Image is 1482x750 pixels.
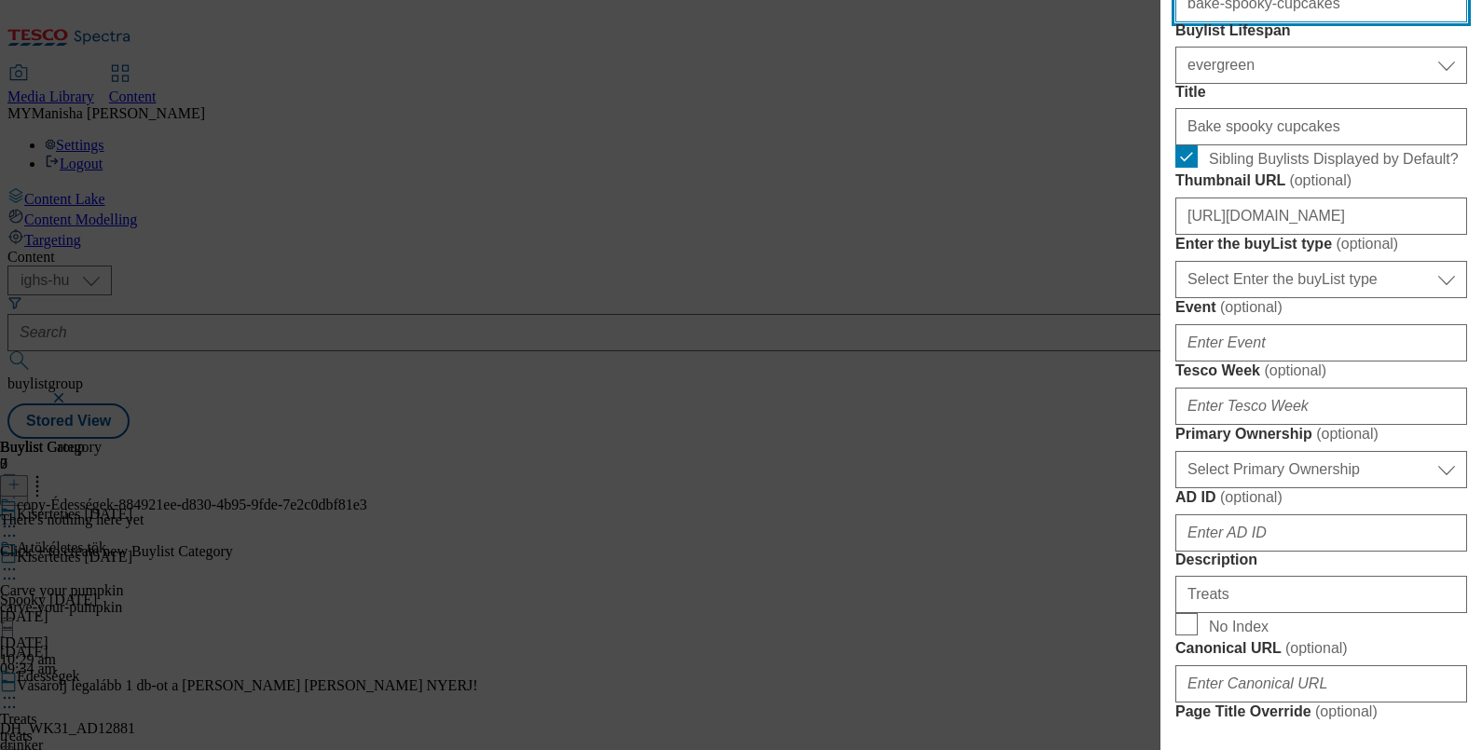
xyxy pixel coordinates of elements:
[1285,640,1348,656] span: ( optional )
[1175,324,1467,361] input: Enter Event
[1316,426,1379,442] span: ( optional )
[1175,84,1467,101] label: Title
[1175,702,1467,721] label: Page Title Override
[1175,171,1467,190] label: Thumbnail URL
[1175,665,1467,702] input: Enter Canonical URL
[1175,514,1467,552] input: Enter AD ID
[1209,619,1269,635] span: No Index
[1175,552,1467,568] label: Description
[1175,22,1467,39] label: Buylist Lifespan
[1175,108,1467,145] input: Enter Title
[1175,388,1467,425] input: Enter Tesco Week
[1264,362,1326,378] span: ( optional )
[1175,235,1467,253] label: Enter the buyList type
[1175,488,1467,507] label: AD ID
[1220,489,1283,505] span: ( optional )
[1209,151,1459,168] span: Sibling Buylists Displayed by Default?
[1175,576,1467,613] input: Enter Description
[1175,639,1467,658] label: Canonical URL
[1289,172,1352,188] span: ( optional )
[1315,703,1378,719] span: ( optional )
[1220,299,1283,315] span: ( optional )
[1336,236,1398,252] span: ( optional )
[1175,198,1467,235] input: Enter Thumbnail URL
[1175,298,1467,317] label: Event
[1175,361,1467,380] label: Tesco Week
[1175,425,1467,443] label: Primary Ownership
